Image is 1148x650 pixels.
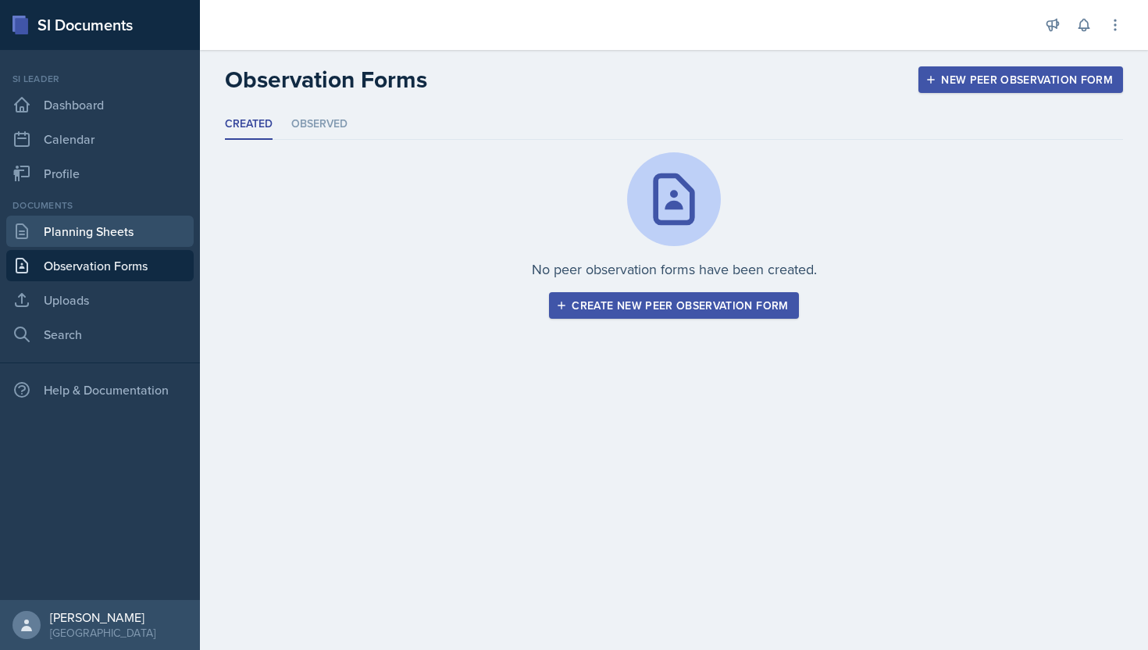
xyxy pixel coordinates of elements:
[6,250,194,281] a: Observation Forms
[6,374,194,405] div: Help & Documentation
[6,72,194,86] div: Si leader
[549,292,798,319] button: Create new peer observation form
[559,299,788,312] div: Create new peer observation form
[6,319,194,350] a: Search
[929,73,1113,86] div: New Peer Observation Form
[918,66,1123,93] button: New Peer Observation Form
[291,109,348,140] li: Observed
[50,625,155,641] div: [GEOGRAPHIC_DATA]
[6,158,194,189] a: Profile
[6,198,194,212] div: Documents
[6,284,194,316] a: Uploads
[50,609,155,625] div: [PERSON_NAME]
[225,66,427,94] h2: Observation Forms
[532,259,817,280] p: No peer observation forms have been created.
[6,89,194,120] a: Dashboard
[225,109,273,140] li: Created
[6,216,194,247] a: Planning Sheets
[6,123,194,155] a: Calendar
